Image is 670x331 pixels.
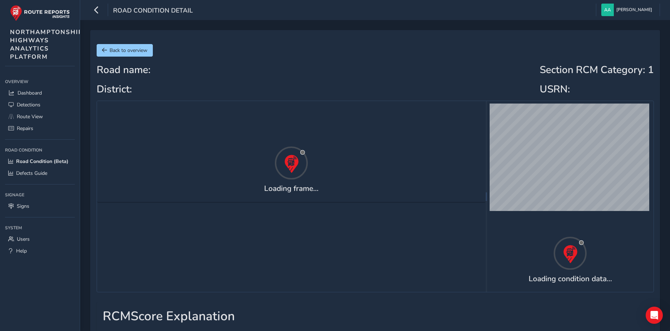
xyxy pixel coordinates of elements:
div: Overview [5,76,75,87]
div: Signage [5,190,75,200]
span: Users [17,236,30,243]
h2: Section RCM Category : 1 [540,64,654,76]
span: Help [16,248,27,254]
span: [PERSON_NAME] [616,4,652,16]
img: diamond-layout [601,4,614,16]
div: Road Condition [5,145,75,155]
a: Users [5,233,75,245]
h2: Road name: [97,64,151,76]
span: Signs [17,203,29,210]
div: System [5,222,75,233]
span: Repairs [17,125,33,132]
a: Route View [5,111,75,123]
h2: USRN: [540,83,654,96]
span: Dashboard [18,90,42,96]
button: [PERSON_NAME] [601,4,655,16]
h2: District: [97,83,151,96]
a: Repairs [5,123,75,134]
a: Defects Guide [5,167,75,179]
span: Back to overview [110,47,147,54]
a: Detections [5,99,75,111]
span: NORTHAMPTONSHIRE HIGHWAYS ANALYTICS PLATFORM [10,28,88,61]
span: Defects Guide [16,170,47,177]
div: Open Intercom Messenger [646,307,663,324]
canvas: Map [490,104,649,211]
a: Help [5,245,75,257]
h4: Loading condition data... [529,274,612,283]
a: Road Condition (Beta) [5,155,75,167]
span: Road Condition (Beta) [16,158,68,165]
button: Back to overview [97,44,153,57]
span: Detections [17,101,40,108]
h4: Loading frame... [264,184,319,193]
a: Dashboard [5,87,75,99]
img: rr logo [10,5,70,21]
span: Route View [17,113,43,120]
a: Signs [5,200,75,212]
h1: RCM Score Explanation [103,309,647,324]
span: Road Condition Detail [113,6,193,16]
